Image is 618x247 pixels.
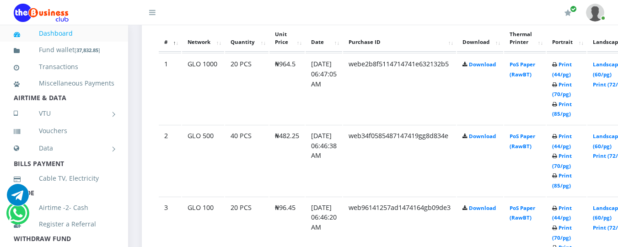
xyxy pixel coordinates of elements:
[504,24,546,53] th: Thermal Printer: activate to sort column ascending
[14,39,114,61] a: Fund wallet[37,832.85]
[14,73,114,94] a: Miscellaneous Payments
[76,47,98,54] b: 37,832.85
[469,133,496,140] a: Download
[14,102,114,125] a: VTU
[306,125,342,196] td: [DATE] 06:46:38 AM
[159,125,181,196] td: 2
[8,209,27,224] a: Chat for support
[547,24,586,53] th: Portrait: activate to sort column ascending
[552,61,572,78] a: Print (44/pg)
[510,204,535,221] a: PoS Paper (RawBT)
[75,47,100,54] small: [ ]
[552,224,572,241] a: Print (70/pg)
[552,81,572,98] a: Print (70/pg)
[269,24,305,53] th: Unit Price: activate to sort column ascending
[269,125,305,196] td: ₦482.25
[552,172,572,189] a: Print (85/pg)
[14,56,114,77] a: Transactions
[225,24,269,53] th: Quantity: activate to sort column ascending
[14,137,114,160] a: Data
[343,53,456,124] td: webe2b8f5114714741e632132b5
[469,61,496,68] a: Download
[564,9,571,16] i: Renew/Upgrade Subscription
[7,191,29,206] a: Chat for support
[225,125,269,196] td: 40 PCS
[14,214,114,235] a: Register a Referral
[182,125,224,196] td: GLO 500
[510,133,535,150] a: PoS Paper (RawBT)
[510,61,535,78] a: PoS Paper (RawBT)
[552,133,572,150] a: Print (44/pg)
[343,125,456,196] td: web34f0585487147419gg8d834e
[159,24,181,53] th: #: activate to sort column descending
[552,152,572,169] a: Print (70/pg)
[469,204,496,211] a: Download
[225,53,269,124] td: 20 PCS
[306,24,342,53] th: Date: activate to sort column ascending
[14,120,114,141] a: Vouchers
[14,197,114,218] a: Airtime -2- Cash
[269,53,305,124] td: ₦964.5
[570,5,577,12] span: Renew/Upgrade Subscription
[159,53,181,124] td: 1
[343,24,456,53] th: Purchase ID: activate to sort column ascending
[306,53,342,124] td: [DATE] 06:47:05 AM
[552,101,572,118] a: Print (85/pg)
[457,24,503,53] th: Download: activate to sort column ascending
[182,53,224,124] td: GLO 1000
[552,204,572,221] a: Print (44/pg)
[182,24,224,53] th: Network: activate to sort column ascending
[14,168,114,189] a: Cable TV, Electricity
[586,4,604,21] img: User
[14,23,114,44] a: Dashboard
[14,4,69,22] img: Logo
